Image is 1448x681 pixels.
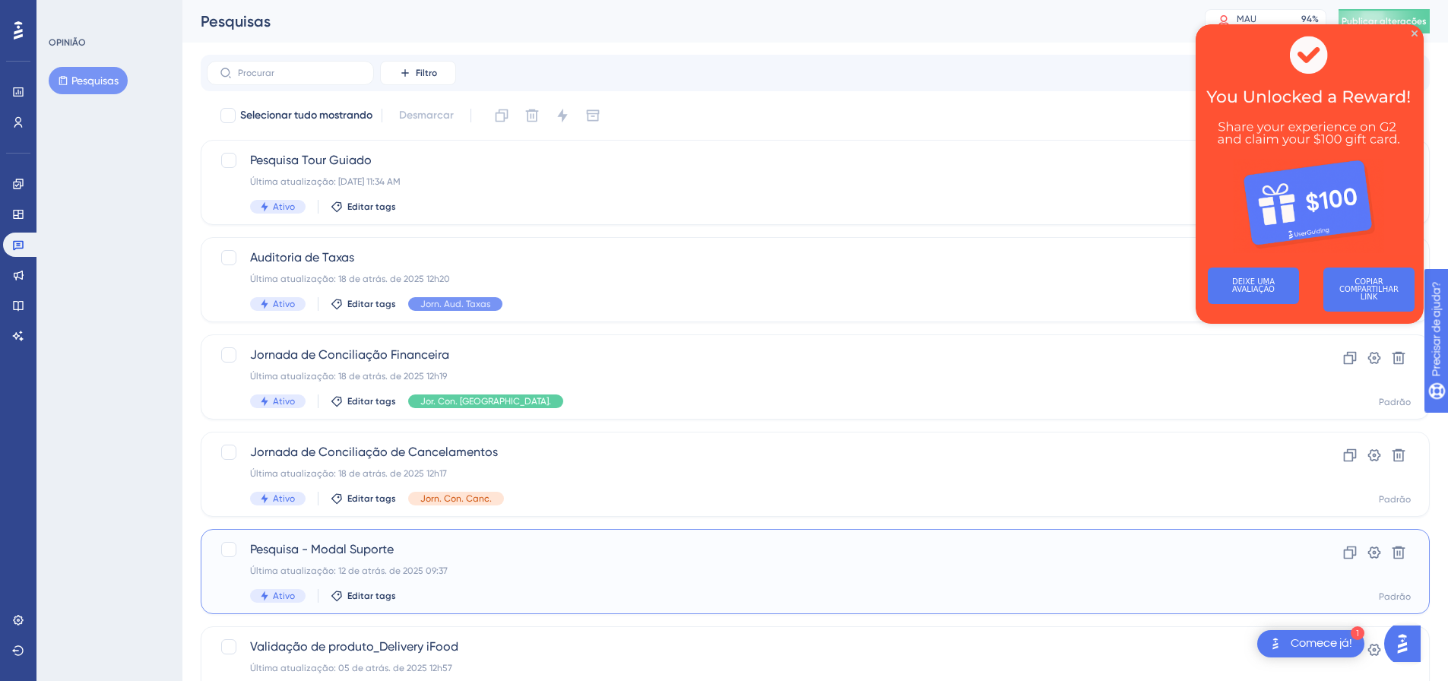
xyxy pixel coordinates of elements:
[1379,494,1411,505] font: Padrão
[1301,14,1312,24] font: 94
[331,590,396,602] button: Editar tags
[12,243,103,280] button: DEIXE UMA AVALIAÇÃO
[273,493,295,504] font: Ativo
[128,243,219,287] button: COPIAR COMPARTILHAR LINK
[380,61,456,85] button: Filtro
[420,299,490,309] font: Jorn. Aud. Taxas
[273,299,295,309] font: Ativo
[273,396,295,407] font: Ativo
[331,298,396,310] button: Editar tags
[399,109,454,122] font: Desmarcar
[273,201,295,212] font: Ativo
[1355,629,1360,638] font: 1
[1257,630,1364,657] div: Abra a lista de verificação Comece!, módulos restantes: 1
[250,176,401,187] font: Última atualização: [DATE] 11:34 AM
[331,201,396,213] button: Editar tags
[250,445,498,459] font: Jornada de Conciliação de Cancelamentos
[1379,397,1411,407] font: Padrão
[240,109,372,122] font: Selecionar tudo mostrando
[250,542,394,556] font: Pesquisa - Modal Suporte
[1312,14,1319,24] font: %
[250,565,448,576] font: Última atualização: 12 de atrás. de 2025 09:37
[71,74,119,87] font: Pesquisas
[1384,621,1430,667] iframe: Iniciador do Assistente de IA do UserGuiding
[273,591,295,601] font: Ativo
[391,102,461,129] button: Desmarcar
[1266,635,1285,653] img: imagem-do-lançador-texto-alternativo
[49,67,128,94] button: Pesquisas
[250,153,372,167] font: Pesquisa Tour Guiado
[347,493,396,504] font: Editar tags
[250,274,450,284] font: Última atualização: 18 de atrás. de 2025 12h20
[347,396,396,407] font: Editar tags
[216,6,222,12] div: Fechar visualização
[1342,16,1427,27] font: Publicar alterações
[36,7,131,18] font: Precisar de ajuda?
[347,299,396,309] font: Editar tags
[238,68,361,78] input: Procurar
[416,68,437,78] font: Filtro
[420,493,492,504] font: Jorn. Con. Canc.
[331,395,396,407] button: Editar tags
[1237,14,1256,24] font: MAU
[201,12,271,30] font: Pesquisas
[1379,591,1411,602] font: Padrão
[250,250,354,264] font: Auditoria de Taxas
[250,468,447,479] font: Última atualização: 18 de atrás. de 2025 12h17
[250,639,458,654] font: Validação de produto_Delivery iFood
[250,663,452,673] font: Última atualização: 05 de atrás. de 2025 12h57
[347,591,396,601] font: Editar tags
[144,253,205,277] font: COPIAR COMPARTILHAR LINK
[420,396,551,407] font: Jor. Con. [GEOGRAPHIC_DATA].
[250,371,447,382] font: Última atualização: 18 de atrás. de 2025 12h19
[331,493,396,505] button: Editar tags
[250,347,449,362] font: Jornada de Conciliação Financeira
[347,201,396,212] font: Editar tags
[1339,9,1430,33] button: Publicar alterações
[36,253,81,269] font: DEIXE UMA AVALIAÇÃO
[49,37,86,48] font: OPINIÃO
[1291,637,1352,649] font: Comece já!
